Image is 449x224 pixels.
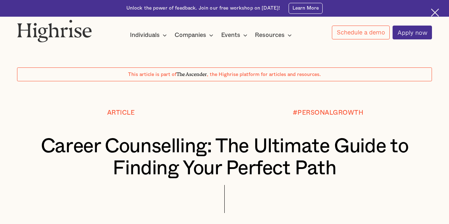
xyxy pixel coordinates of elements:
div: Companies [175,31,215,39]
div: Resources [255,31,294,39]
span: , the Highrise platform for articles and resources. [207,72,321,77]
img: Highrise logo [17,20,92,42]
div: Individuals [130,31,169,39]
div: Individuals [130,31,160,39]
div: Unlock the power of feedback. Join our free workshop on [DATE]! [126,5,280,12]
div: Article [107,109,135,116]
div: #PERSONALGROWTH [293,109,364,116]
a: Schedule a demo [332,26,390,39]
span: This article is part of [128,72,176,77]
div: Companies [175,31,206,39]
img: Cross icon [431,9,439,17]
div: Resources [255,31,285,39]
a: Apply now [393,26,432,39]
div: Events [221,31,250,39]
h1: Career Counselling: The Ultimate Guide to Finding Your Perfect Path [34,136,415,180]
a: Learn More [289,3,323,14]
span: The Ascender [176,70,207,76]
div: Events [221,31,240,39]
